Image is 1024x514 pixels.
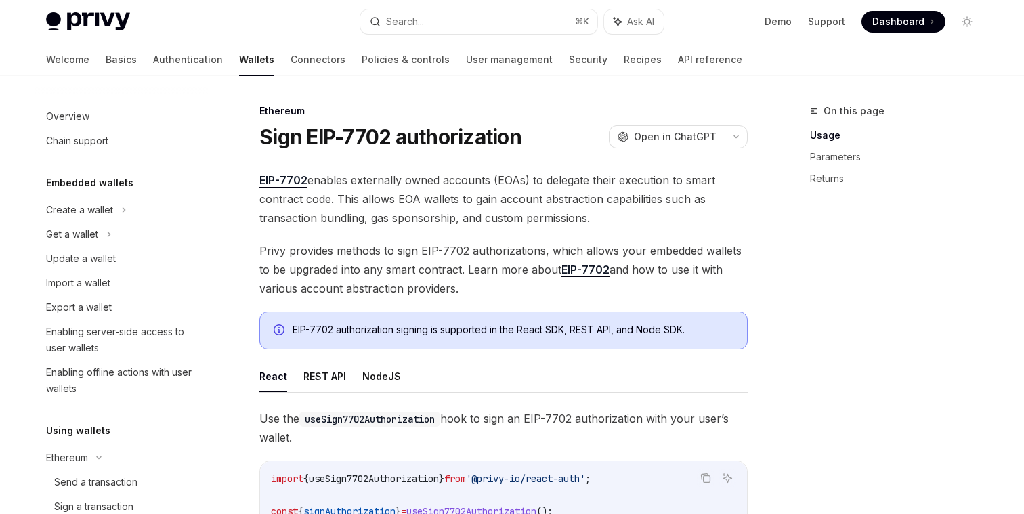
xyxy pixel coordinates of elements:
[153,43,223,76] a: Authentication
[303,473,309,485] span: {
[808,15,845,28] a: Support
[627,15,654,28] span: Ask AI
[35,104,209,129] a: Overview
[444,473,466,485] span: from
[609,125,725,148] button: Open in ChatGPT
[624,43,662,76] a: Recipes
[46,226,98,242] div: Get a wallet
[360,9,597,34] button: Search...⌘K
[309,473,439,485] span: useSign7702Authorization
[810,125,989,146] a: Usage
[299,412,440,427] code: useSign7702Authorization
[46,299,112,316] div: Export a wallet
[466,43,553,76] a: User management
[259,360,287,392] button: React
[46,324,200,356] div: Enabling server-side access to user wallets
[46,423,110,439] h5: Using wallets
[259,104,748,118] div: Ethereum
[575,16,589,27] span: ⌘ K
[46,450,88,466] div: Ethereum
[259,173,307,188] a: EIP-7702
[46,202,113,218] div: Create a wallet
[35,129,209,153] a: Chain support
[259,125,521,149] h1: Sign EIP-7702 authorization
[634,130,717,144] span: Open in ChatGPT
[678,43,742,76] a: API reference
[46,133,108,149] div: Chain support
[466,473,585,485] span: '@privy-io/react-auth'
[35,320,209,360] a: Enabling server-side access to user wallets
[439,473,444,485] span: }
[291,43,345,76] a: Connectors
[46,275,110,291] div: Import a wallet
[35,295,209,320] a: Export a wallet
[35,360,209,401] a: Enabling offline actions with user wallets
[956,11,978,33] button: Toggle dark mode
[46,43,89,76] a: Welcome
[585,473,591,485] span: ;
[293,323,733,338] div: EIP-7702 authorization signing is supported in the React SDK, REST API, and Node SDK.
[46,175,133,191] h5: Embedded wallets
[259,241,748,298] span: Privy provides methods to sign EIP-7702 authorizations, which allows your embedded wallets to be ...
[46,108,89,125] div: Overview
[259,171,748,228] span: enables externally owned accounts (EOAs) to delegate their execution to smart contract code. This...
[46,12,130,31] img: light logo
[824,103,884,119] span: On this page
[35,247,209,271] a: Update a wallet
[54,474,137,490] div: Send a transaction
[697,469,714,487] button: Copy the contents from the code block
[46,251,116,267] div: Update a wallet
[719,469,736,487] button: Ask AI
[259,409,748,447] span: Use the hook to sign an EIP-7702 authorization with your user’s wallet.
[386,14,424,30] div: Search...
[239,43,274,76] a: Wallets
[271,473,303,485] span: import
[861,11,945,33] a: Dashboard
[35,470,209,494] a: Send a transaction
[810,146,989,168] a: Parameters
[872,15,924,28] span: Dashboard
[35,271,209,295] a: Import a wallet
[569,43,607,76] a: Security
[604,9,664,34] button: Ask AI
[46,364,200,397] div: Enabling offline actions with user wallets
[106,43,137,76] a: Basics
[362,360,401,392] button: NodeJS
[274,324,287,338] svg: Info
[362,43,450,76] a: Policies & controls
[810,168,989,190] a: Returns
[561,263,610,277] a: EIP-7702
[765,15,792,28] a: Demo
[303,360,346,392] button: REST API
